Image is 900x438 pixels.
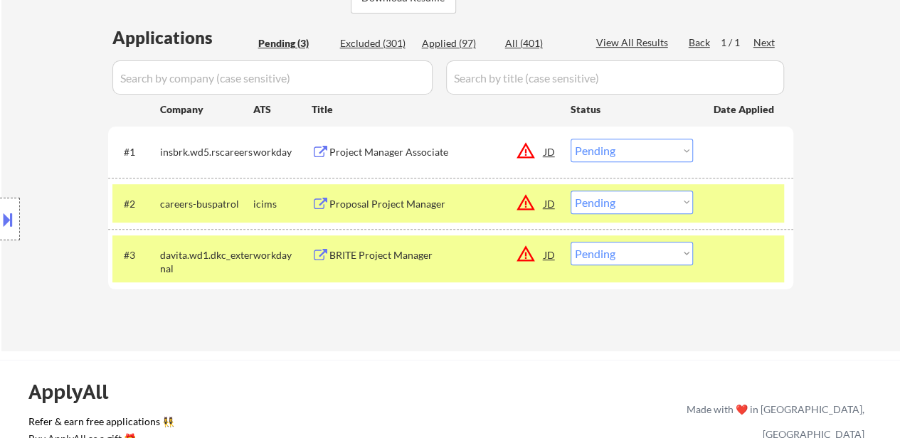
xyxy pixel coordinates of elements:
[312,102,557,117] div: Title
[543,139,557,164] div: JD
[329,248,544,262] div: BRITE Project Manager
[689,36,711,50] div: Back
[253,197,312,211] div: icims
[253,145,312,159] div: workday
[753,36,776,50] div: Next
[329,197,544,211] div: Proposal Project Manager
[721,36,753,50] div: 1 / 1
[422,36,493,50] div: Applied (97)
[516,244,536,264] button: warning_amber
[28,380,125,404] div: ApplyAll
[543,191,557,216] div: JD
[253,102,312,117] div: ATS
[340,36,411,50] div: Excluded (301)
[714,102,776,117] div: Date Applied
[329,145,544,159] div: Project Manager Associate
[112,60,433,95] input: Search by company (case sensitive)
[505,36,576,50] div: All (401)
[516,141,536,161] button: warning_amber
[258,36,329,50] div: Pending (3)
[596,36,672,50] div: View All Results
[446,60,784,95] input: Search by title (case sensitive)
[543,242,557,267] div: JD
[28,417,389,432] a: Refer & earn free applications 👯‍♀️
[253,248,312,262] div: workday
[516,193,536,213] button: warning_amber
[571,96,693,122] div: Status
[112,29,253,46] div: Applications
